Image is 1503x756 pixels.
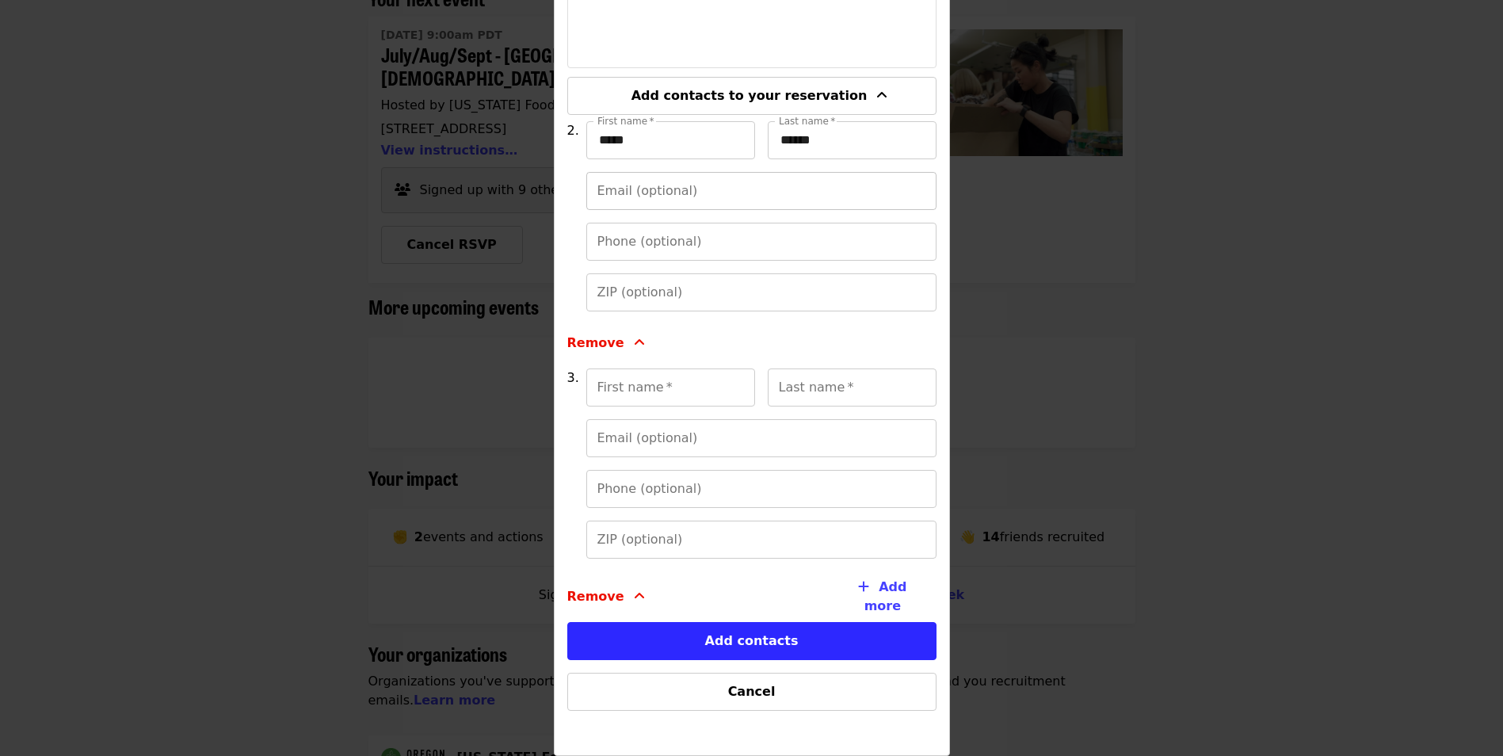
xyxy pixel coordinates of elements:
[567,571,645,622] button: Remove
[597,116,654,126] label: First name
[864,579,907,613] span: Add more
[631,88,868,103] span: Add contacts to your reservation
[567,77,937,115] button: Add contacts to your reservation
[586,121,755,159] input: First name
[586,223,937,261] input: Phone (optional)
[567,334,624,353] span: Remove
[567,622,937,660] button: Add contacts
[876,88,887,103] i: angle-up icon
[567,370,579,385] span: 3.
[586,172,937,210] input: Email (optional)
[586,470,937,508] input: Phone (optional)
[567,587,624,606] span: Remove
[634,589,645,604] i: angle-up icon
[768,121,937,159] input: Last name
[586,521,937,559] input: ZIP (optional)
[634,335,645,350] i: angle-up icon
[567,123,579,138] span: 2.
[813,571,936,622] button: Add more
[779,116,835,126] label: Last name
[586,419,937,457] input: Email (optional)
[586,368,755,407] input: First name
[858,579,869,594] i: plus icon
[567,673,937,711] button: Cancel
[586,273,937,311] input: ZIP (optional)
[567,324,645,362] button: Remove
[768,368,937,407] input: Last name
